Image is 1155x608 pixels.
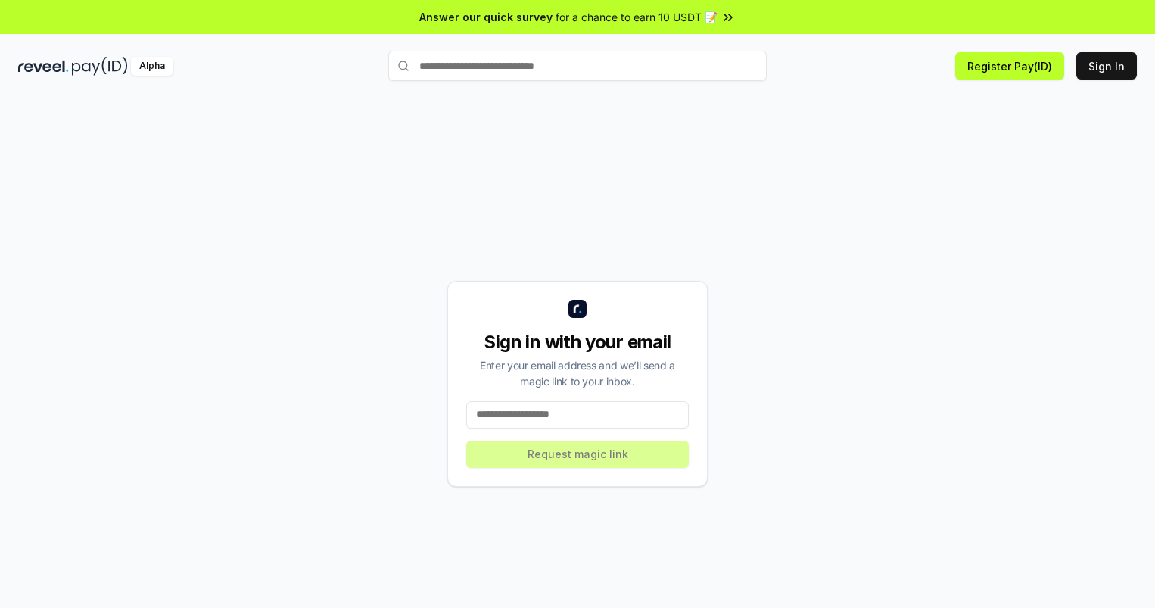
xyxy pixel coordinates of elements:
img: pay_id [72,57,128,76]
div: Enter your email address and we’ll send a magic link to your inbox. [466,357,689,389]
button: Register Pay(ID) [955,52,1064,80]
span: for a chance to earn 10 USDT 📝 [556,9,718,25]
img: logo_small [568,300,587,318]
button: Sign In [1076,52,1137,80]
span: Answer our quick survey [419,9,553,25]
div: Alpha [131,57,173,76]
img: reveel_dark [18,57,69,76]
div: Sign in with your email [466,330,689,354]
